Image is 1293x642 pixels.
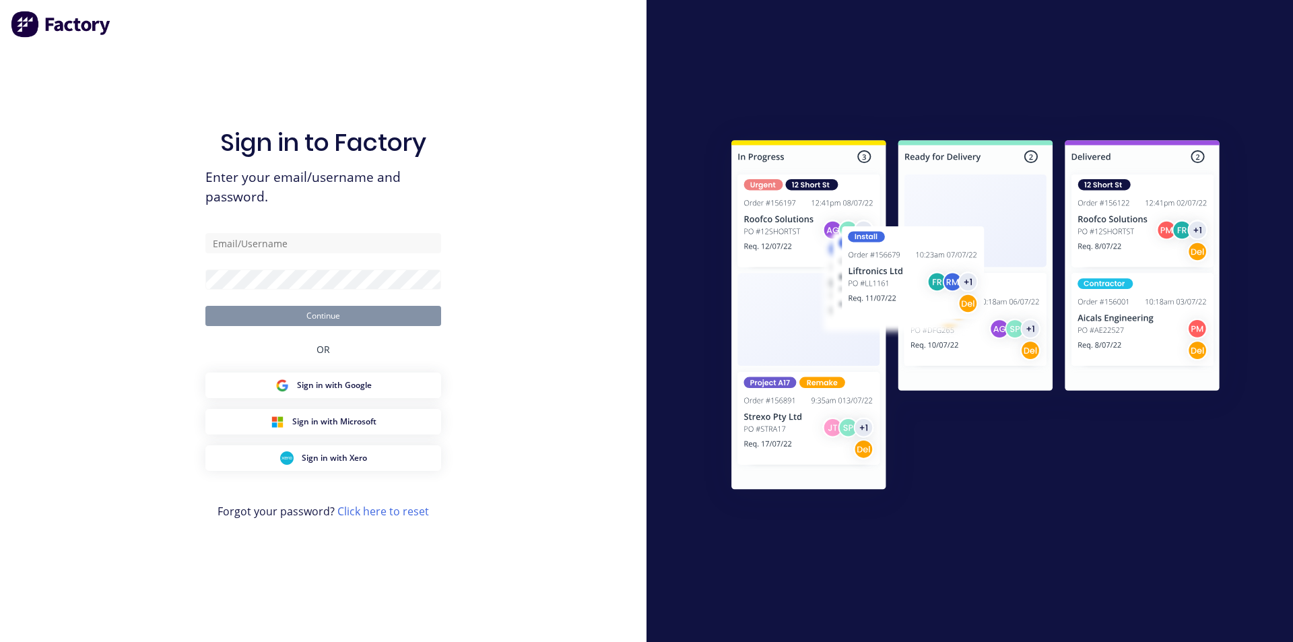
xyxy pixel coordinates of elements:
button: Google Sign inSign in with Google [205,373,441,398]
a: Click here to reset [337,504,429,519]
span: Forgot your password? [218,503,429,519]
img: Factory [11,11,112,38]
img: Microsoft Sign in [271,415,284,428]
button: Microsoft Sign inSign in with Microsoft [205,409,441,435]
img: Sign in [702,113,1249,521]
button: Xero Sign inSign in with Xero [205,445,441,471]
img: Xero Sign in [280,451,294,465]
h1: Sign in to Factory [220,128,426,157]
div: OR [317,326,330,373]
span: Sign in with Xero [302,452,367,464]
span: Sign in with Google [297,379,372,391]
span: Enter your email/username and password. [205,168,441,207]
span: Sign in with Microsoft [292,416,376,428]
img: Google Sign in [275,379,289,392]
button: Continue [205,306,441,326]
input: Email/Username [205,233,441,253]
